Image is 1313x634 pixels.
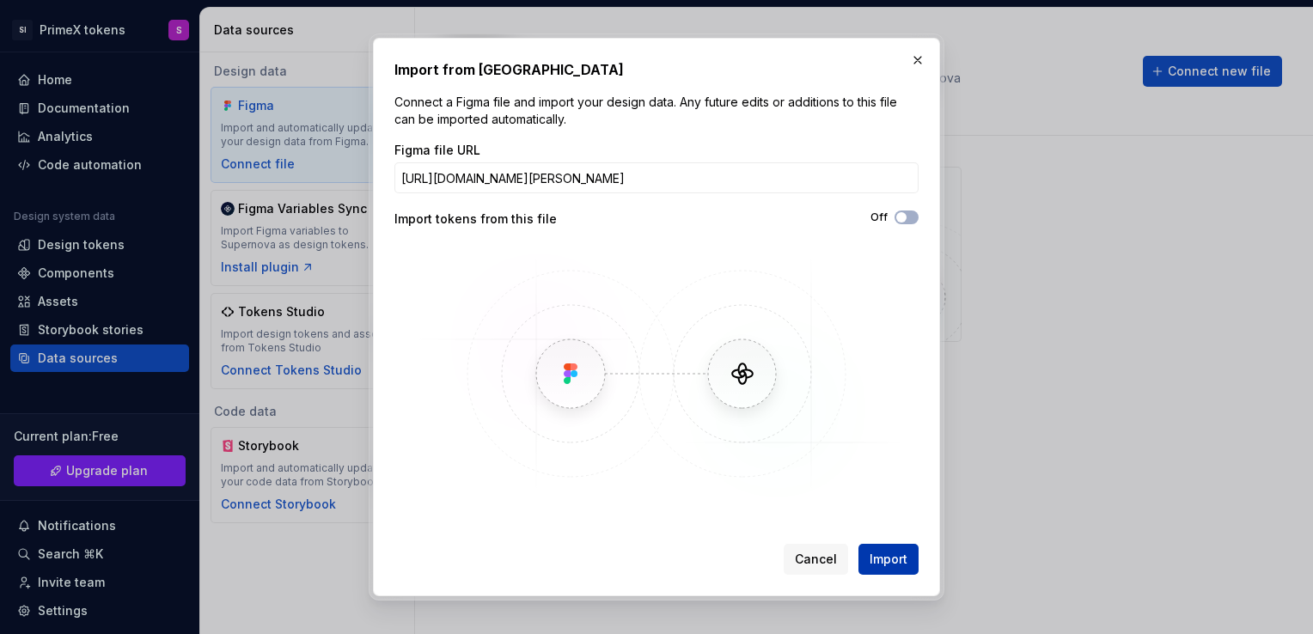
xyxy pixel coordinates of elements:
input: https://figma.com/file/... [394,162,919,193]
div: Import tokens from this file [394,210,656,228]
label: Off [870,210,888,224]
button: Cancel [784,544,848,575]
label: Figma file URL [394,142,480,159]
span: Import [870,551,907,568]
p: Connect a Figma file and import your design data. Any future edits or additions to this file can ... [394,94,919,128]
span: Cancel [795,551,837,568]
h2: Import from [GEOGRAPHIC_DATA] [394,59,919,80]
button: Import [858,544,919,575]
